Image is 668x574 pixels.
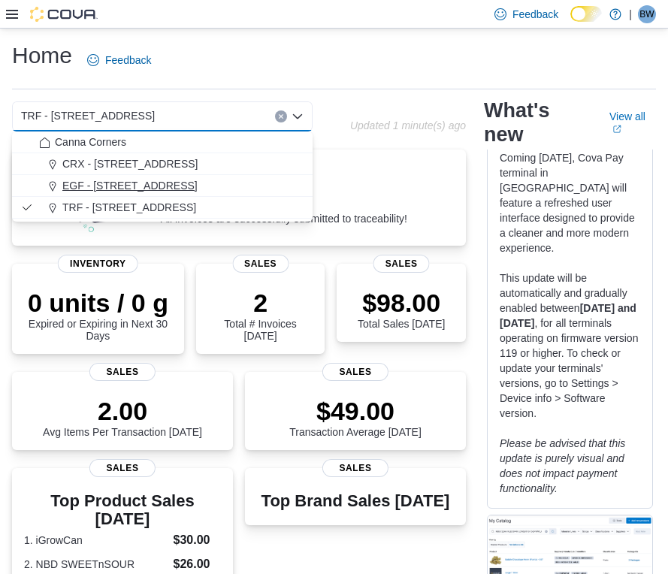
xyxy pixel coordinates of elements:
p: $49.00 [289,396,422,426]
span: Sales [232,255,289,273]
span: Canna Corners [55,134,126,150]
a: View allExternal link [609,110,656,134]
img: Cova [30,7,98,22]
dd: $30.00 [174,531,222,549]
button: CRX - [STREET_ADDRESS] [12,153,313,175]
span: Sales [89,363,156,381]
p: 2 [208,288,313,318]
p: Updated 1 minute(s) ago [350,119,466,131]
h3: Top Product Sales [DATE] [24,492,221,528]
button: EGF - [STREET_ADDRESS] [12,175,313,197]
span: TRF - [STREET_ADDRESS] [62,200,196,215]
span: Sales [373,255,430,273]
div: Expired or Expiring in Next 30 Days [24,288,172,342]
dt: 1. iGrowCan [24,533,168,548]
button: Clear input [275,110,287,122]
h1: Home [12,41,72,71]
input: Dark Mode [570,6,602,22]
a: Feedback [81,45,157,75]
div: Transaction Average [DATE] [289,396,422,438]
p: Coming [DATE], Cova Pay terminal in [GEOGRAPHIC_DATA] will feature a refreshed user interface des... [500,150,640,255]
h2: What's new [484,98,591,147]
div: Avg Items Per Transaction [DATE] [43,396,202,438]
span: Sales [322,363,388,381]
p: $98.00 [358,288,445,318]
span: TRF - [STREET_ADDRESS] [21,107,155,125]
span: CRX - [STREET_ADDRESS] [62,156,198,171]
div: Total Sales [DATE] [358,288,445,330]
span: BW [639,5,654,23]
span: Feedback [105,53,151,68]
span: Inventory [58,255,138,273]
span: EGF - [STREET_ADDRESS] [62,178,198,193]
div: Choose from the following options [12,131,313,219]
span: Sales [89,459,156,477]
button: Close list of options [292,110,304,122]
div: Brice Wieg [638,5,656,23]
dd: $26.00 [174,555,222,573]
span: Feedback [512,7,558,22]
span: Sales [322,459,388,477]
p: | [629,5,632,23]
p: 2.00 [43,396,202,426]
h3: Top Brand Sales [DATE] [261,492,450,510]
svg: External link [612,125,621,134]
div: Total # Invoices [DATE] [208,288,313,342]
p: This update will be automatically and gradually enabled between , for all terminals operating on ... [500,270,640,421]
button: TRF - [STREET_ADDRESS] [12,197,313,219]
p: 0 units / 0 g [24,288,172,318]
button: Canna Corners [12,131,313,153]
em: Please be advised that this update is purely visual and does not impact payment functionality. [500,437,625,494]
